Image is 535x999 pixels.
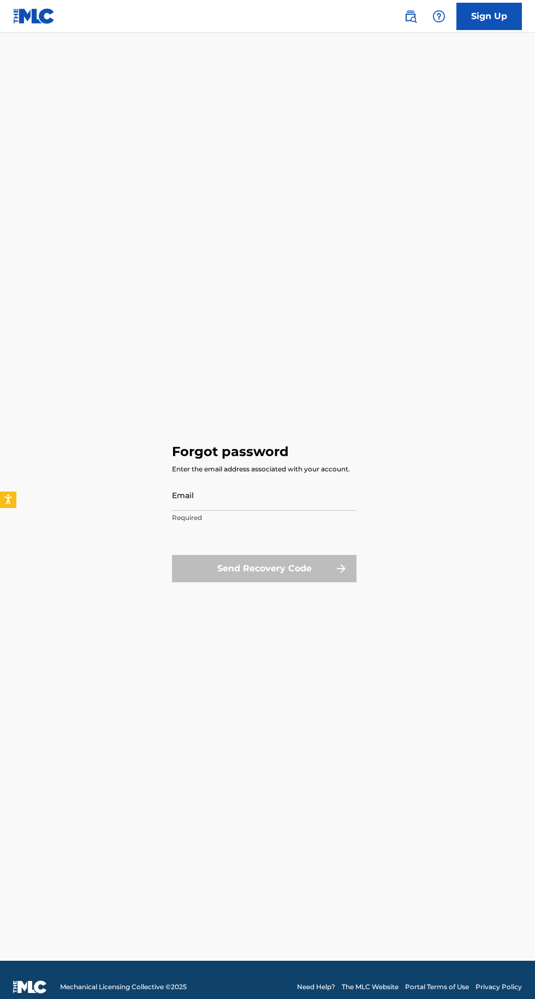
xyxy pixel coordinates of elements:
[172,444,289,460] h3: Forgot password
[60,982,187,992] span: Mechanical Licensing Collective © 2025
[172,513,356,523] p: Required
[13,980,47,994] img: logo
[297,982,335,992] a: Need Help?
[456,3,522,30] a: Sign Up
[404,10,417,23] img: search
[432,10,445,23] img: help
[405,982,469,992] a: Portal Terms of Use
[13,8,55,24] img: MLC Logo
[428,5,450,27] div: Help
[342,982,399,992] a: The MLC Website
[475,982,522,992] a: Privacy Policy
[400,5,421,27] a: Public Search
[172,464,350,474] div: Enter the email address associated with your account.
